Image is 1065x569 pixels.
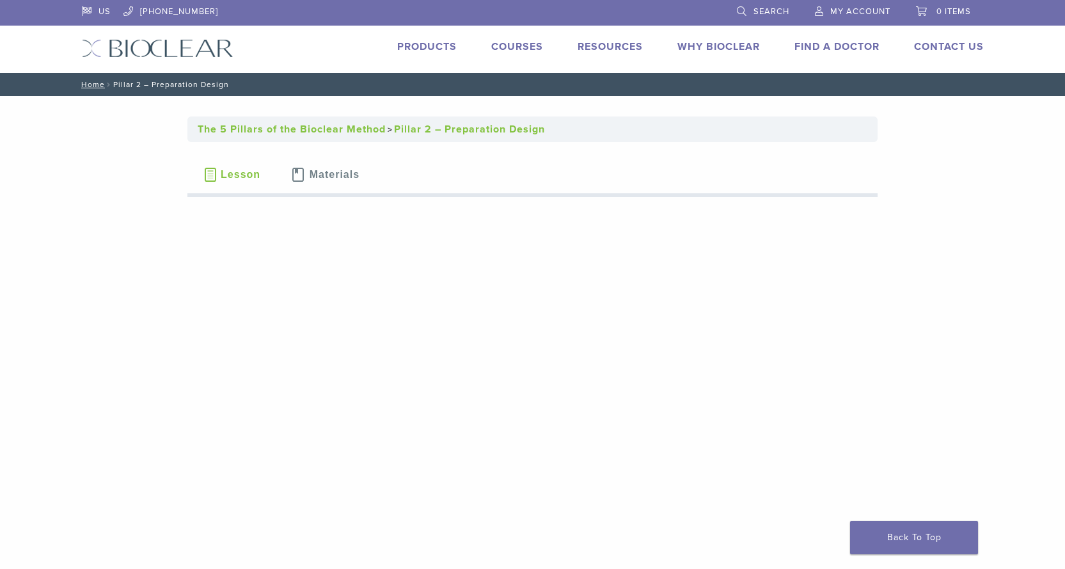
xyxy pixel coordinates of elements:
[936,6,971,17] span: 0 items
[491,40,543,53] a: Courses
[850,521,978,554] a: Back To Top
[753,6,789,17] span: Search
[578,40,643,53] a: Resources
[310,170,359,180] span: Materials
[830,6,890,17] span: My Account
[914,40,984,53] a: Contact Us
[794,40,880,53] a: Find A Doctor
[105,81,113,88] span: /
[198,123,386,136] a: The 5 Pillars of the Bioclear Method
[77,80,105,89] a: Home
[82,39,233,58] img: Bioclear
[397,40,457,53] a: Products
[394,123,545,136] a: Pillar 2 – Preparation Design
[677,40,760,53] a: Why Bioclear
[72,73,993,96] nav: Pillar 2 – Preparation Design
[221,170,260,180] span: Lesson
